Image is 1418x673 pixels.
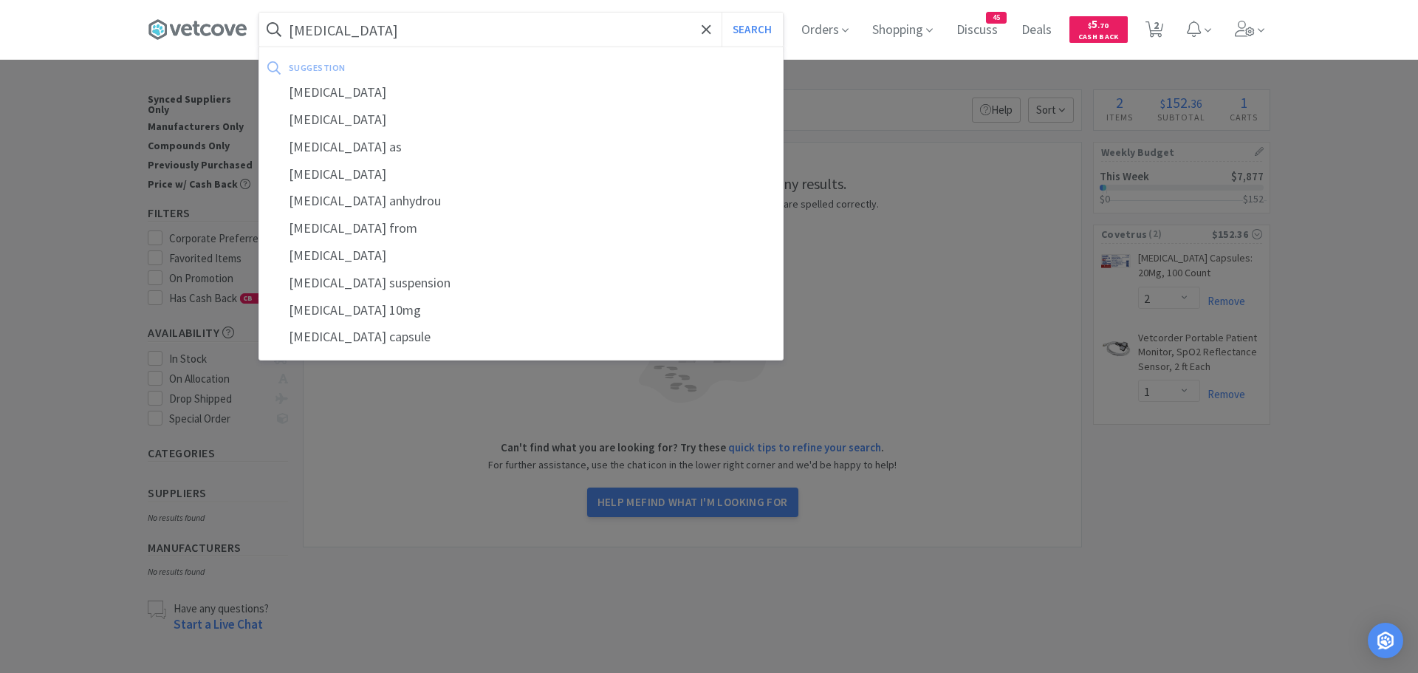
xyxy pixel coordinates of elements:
[1015,24,1058,37] a: Deals
[259,297,783,324] div: [MEDICAL_DATA] 10mg
[1140,25,1170,38] a: 2
[259,242,783,270] div: [MEDICAL_DATA]
[259,215,783,242] div: [MEDICAL_DATA] from
[1088,17,1109,31] span: 5
[1069,10,1128,49] a: $5.70Cash Back
[1368,623,1403,658] div: Open Intercom Messenger
[259,324,783,351] div: [MEDICAL_DATA] capsule
[1097,21,1109,30] span: . 70
[259,161,783,188] div: [MEDICAL_DATA]
[259,106,783,134] div: [MEDICAL_DATA]
[1078,33,1119,43] span: Cash Back
[951,24,1004,37] a: Discuss45
[259,270,783,297] div: [MEDICAL_DATA] suspension
[722,13,783,47] button: Search
[259,79,783,106] div: [MEDICAL_DATA]
[259,134,783,161] div: [MEDICAL_DATA] as
[1088,21,1092,30] span: $
[987,13,1006,23] span: 45
[289,56,560,79] div: suggestion
[259,188,783,215] div: [MEDICAL_DATA] anhydrou
[259,13,783,47] input: Search by item, sku, manufacturer, ingredient, size...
